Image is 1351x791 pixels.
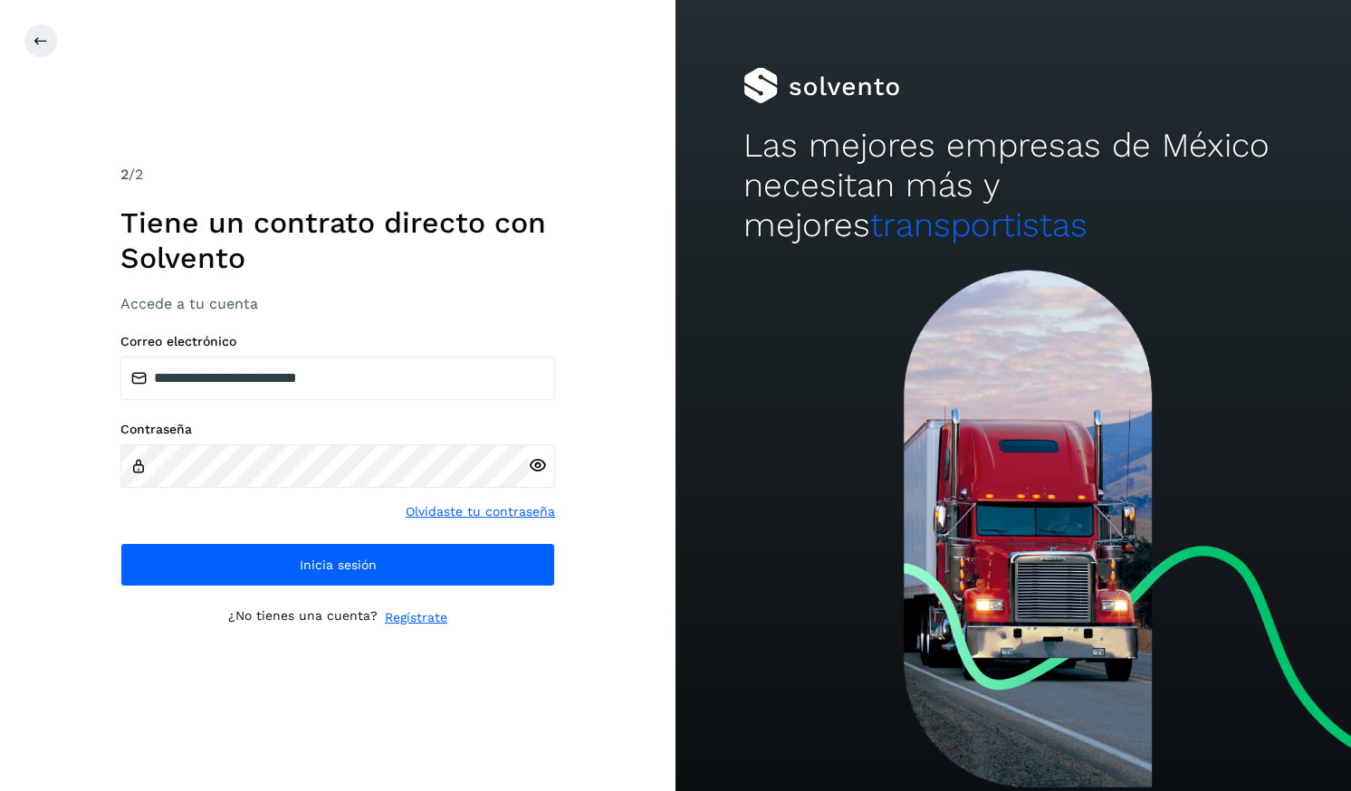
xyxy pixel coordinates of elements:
[120,164,555,186] div: /2
[120,166,129,183] span: 2
[870,205,1088,244] span: transportistas
[120,543,555,586] button: Inicia sesión
[120,422,555,437] label: Contraseña
[120,334,555,349] label: Correo electrónico
[385,608,447,627] a: Regístrate
[300,558,377,571] span: Inicia sesión
[120,295,555,312] h3: Accede a tu cuenta
[743,126,1284,246] h2: Las mejores empresas de México necesitan más y mejores
[228,608,378,627] p: ¿No tienes una cuenta?
[406,502,555,521] a: Olvidaste tu contraseña
[120,205,555,275] h1: Tiene un contrato directo con Solvento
